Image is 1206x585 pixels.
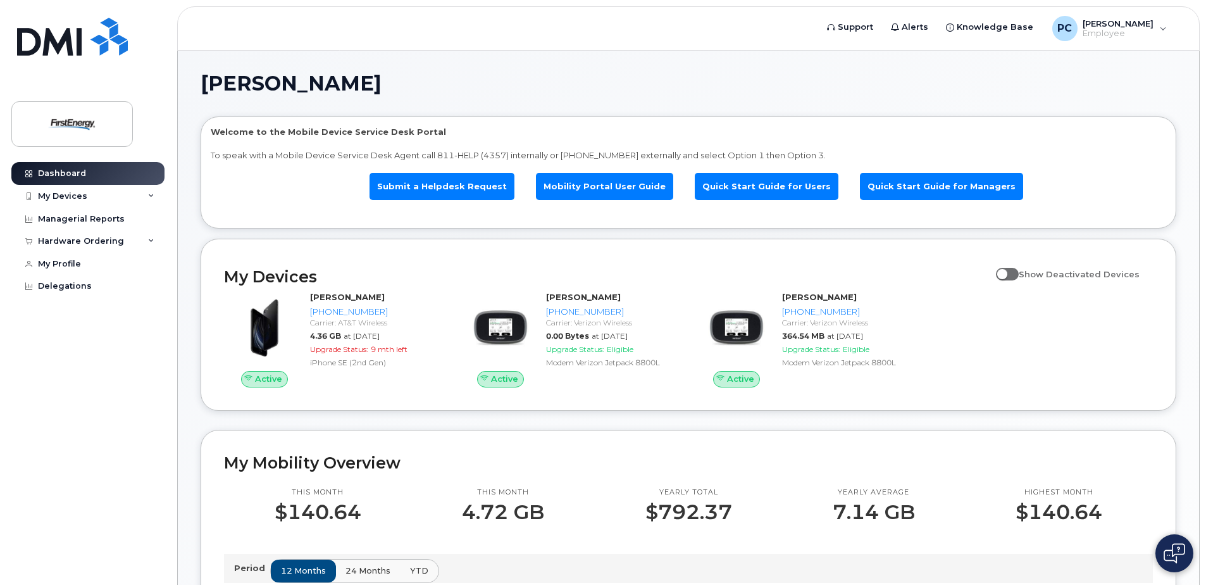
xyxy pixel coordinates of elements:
a: Quick Start Guide for Managers [860,173,1023,200]
h2: My Mobility Overview [224,453,1153,472]
span: Active [727,373,754,385]
p: Highest month [1016,487,1102,498]
p: Welcome to the Mobile Device Service Desk Portal [211,126,1166,138]
span: at [DATE] [827,331,863,341]
a: Active[PERSON_NAME][PHONE_NUMBER]Carrier: Verizon Wireless0.00 Bytesat [DATE]Upgrade Status:Eligi... [460,291,681,387]
img: Open chat [1164,543,1185,563]
span: 4.36 GB [310,331,341,341]
span: Active [255,373,282,385]
h2: My Devices [224,267,990,286]
div: Carrier: AT&T Wireless [310,317,440,328]
span: Eligible [607,344,633,354]
span: Show Deactivated Devices [1019,269,1140,279]
div: Modem Verizon Jetpack 8800L [782,357,912,368]
p: This month [462,487,544,498]
p: Period [234,562,270,574]
strong: [PERSON_NAME] [782,292,857,302]
div: Carrier: Verizon Wireless [546,317,676,328]
div: iPhone SE (2nd Gen) [310,357,440,368]
a: Active[PERSON_NAME][PHONE_NUMBER]Carrier: Verizon Wireless364.54 MBat [DATE]Upgrade Status:Eligib... [696,291,917,387]
span: Active [491,373,518,385]
a: Active[PERSON_NAME][PHONE_NUMBER]Carrier: AT&T Wireless4.36 GBat [DATE]Upgrade Status:9 mth lefti... [224,291,445,387]
span: Upgrade Status: [546,344,604,354]
div: [PHONE_NUMBER] [546,306,676,318]
p: $140.64 [1016,501,1102,524]
div: Modem Verizon Jetpack 8800L [546,357,676,368]
span: Eligible [843,344,869,354]
p: $792.37 [645,501,732,524]
span: 364.54 MB [782,331,824,341]
img: image20231002-3703462-zs44o9.jpeg [470,298,531,358]
span: at [DATE] [592,331,628,341]
div: Carrier: Verizon Wireless [782,317,912,328]
strong: [PERSON_NAME] [546,292,621,302]
a: Submit a Helpdesk Request [370,173,514,200]
p: $140.64 [275,501,361,524]
span: Upgrade Status: [310,344,368,354]
p: 7.14 GB [833,501,915,524]
span: [PERSON_NAME] [201,74,382,93]
input: Show Deactivated Devices [996,262,1006,272]
p: Yearly total [645,487,732,498]
a: Quick Start Guide for Users [695,173,838,200]
span: Upgrade Status: [782,344,840,354]
p: To speak with a Mobile Device Service Desk Agent call 811-HELP (4357) internally or [PHONE_NUMBER... [211,149,1166,161]
span: 0.00 Bytes [546,331,589,341]
img: image20231002-3703462-zs44o9.jpeg [706,298,767,358]
p: This month [275,487,361,498]
img: image20231002-3703462-1mz9tax.jpeg [234,298,295,358]
span: 9 mth left [371,344,407,354]
p: Yearly average [833,487,915,498]
span: YTD [410,565,428,577]
div: [PHONE_NUMBER] [782,306,912,318]
div: [PHONE_NUMBER] [310,306,440,318]
span: at [DATE] [344,331,380,341]
a: Mobility Portal User Guide [536,173,673,200]
strong: [PERSON_NAME] [310,292,385,302]
span: 24 months [345,565,390,577]
p: 4.72 GB [462,501,544,524]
